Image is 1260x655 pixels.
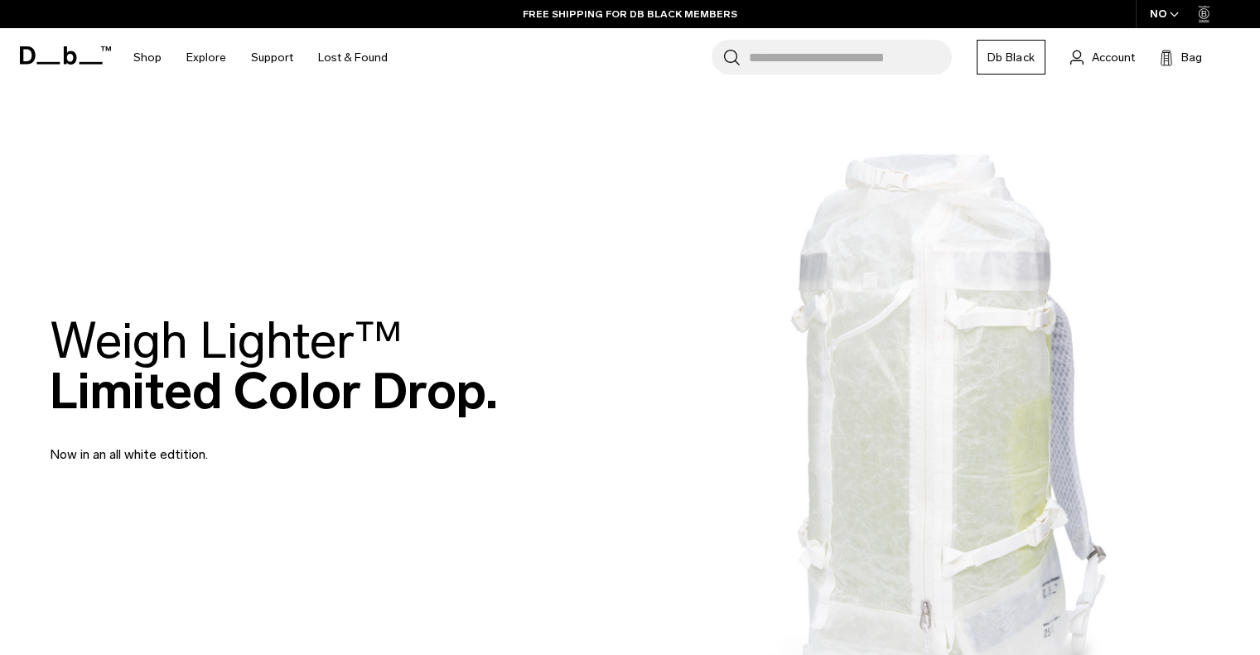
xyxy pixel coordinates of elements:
span: Bag [1181,49,1202,66]
a: FREE SHIPPING FOR DB BLACK MEMBERS [523,7,737,22]
span: Weigh Lighter™ [50,311,403,371]
a: Shop [133,28,162,87]
p: Now in an all white edtition. [50,425,447,465]
a: Support [251,28,293,87]
a: Explore [186,28,226,87]
a: Db Black [977,40,1045,75]
nav: Main Navigation [121,28,400,87]
h2: Limited Color Drop. [50,315,498,417]
span: Account [1092,49,1135,66]
button: Bag [1160,47,1202,67]
a: Account [1070,47,1135,67]
a: Lost & Found [318,28,388,87]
